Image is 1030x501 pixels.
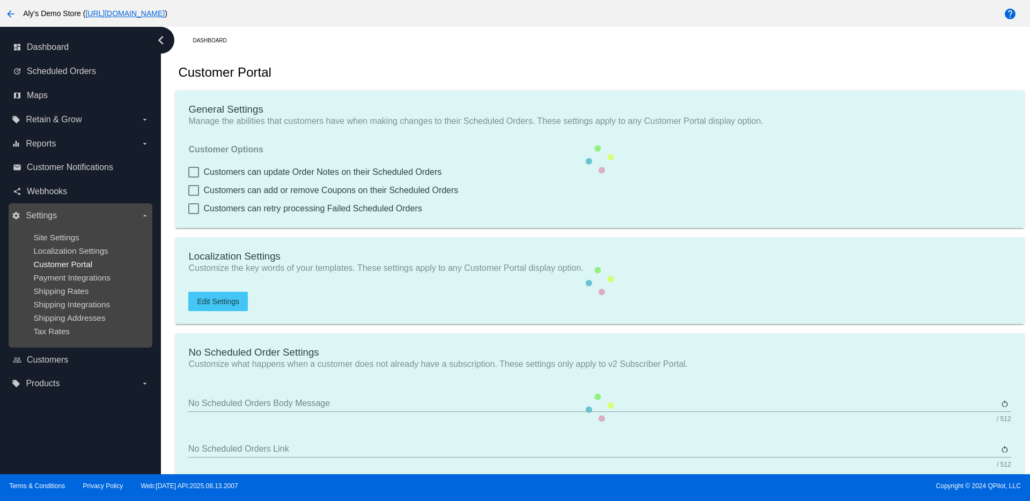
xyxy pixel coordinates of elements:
[12,139,20,148] i: equalizer
[26,379,60,388] span: Products
[13,356,21,364] i: people_outline
[33,313,105,322] a: Shipping Addresses
[141,482,238,490] a: Web:[DATE] API:2025.08.13.2007
[524,482,1021,490] span: Copyright © 2024 QPilot, LLC
[13,43,21,51] i: dashboard
[33,260,92,269] a: Customer Portal
[27,67,96,76] span: Scheduled Orders
[33,327,70,336] a: Tax Rates
[23,9,167,18] span: Aly's Demo Store ( )
[26,115,82,124] span: Retain & Grow
[13,67,21,76] i: update
[141,211,149,220] i: arrow_drop_down
[13,91,21,100] i: map
[33,273,111,282] a: Payment Integrations
[85,9,165,18] a: [URL][DOMAIN_NAME]
[33,300,110,309] a: Shipping Integrations
[26,139,56,149] span: Reports
[33,246,108,255] a: Localization Settings
[13,163,21,172] i: email
[193,32,236,49] a: Dashboard
[152,32,170,49] i: chevron_left
[33,233,79,242] a: Site Settings
[27,163,113,172] span: Customer Notifications
[1004,8,1017,20] mat-icon: help
[27,42,69,52] span: Dashboard
[12,115,20,124] i: local_offer
[13,63,149,80] a: update Scheduled Orders
[12,379,20,388] i: local_offer
[141,139,149,148] i: arrow_drop_down
[13,39,149,56] a: dashboard Dashboard
[83,482,123,490] a: Privacy Policy
[33,286,89,296] a: Shipping Rates
[13,351,149,369] a: people_outline Customers
[27,355,68,365] span: Customers
[4,8,17,20] mat-icon: arrow_back
[27,187,67,196] span: Webhooks
[12,211,20,220] i: settings
[27,91,48,100] span: Maps
[141,115,149,124] i: arrow_drop_down
[9,482,65,490] a: Terms & Conditions
[26,211,57,220] span: Settings
[178,65,271,80] h2: Customer Portal
[13,183,149,200] a: share Webhooks
[13,159,149,176] a: email Customer Notifications
[13,187,21,196] i: share
[141,379,149,388] i: arrow_drop_down
[13,87,149,104] a: map Maps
